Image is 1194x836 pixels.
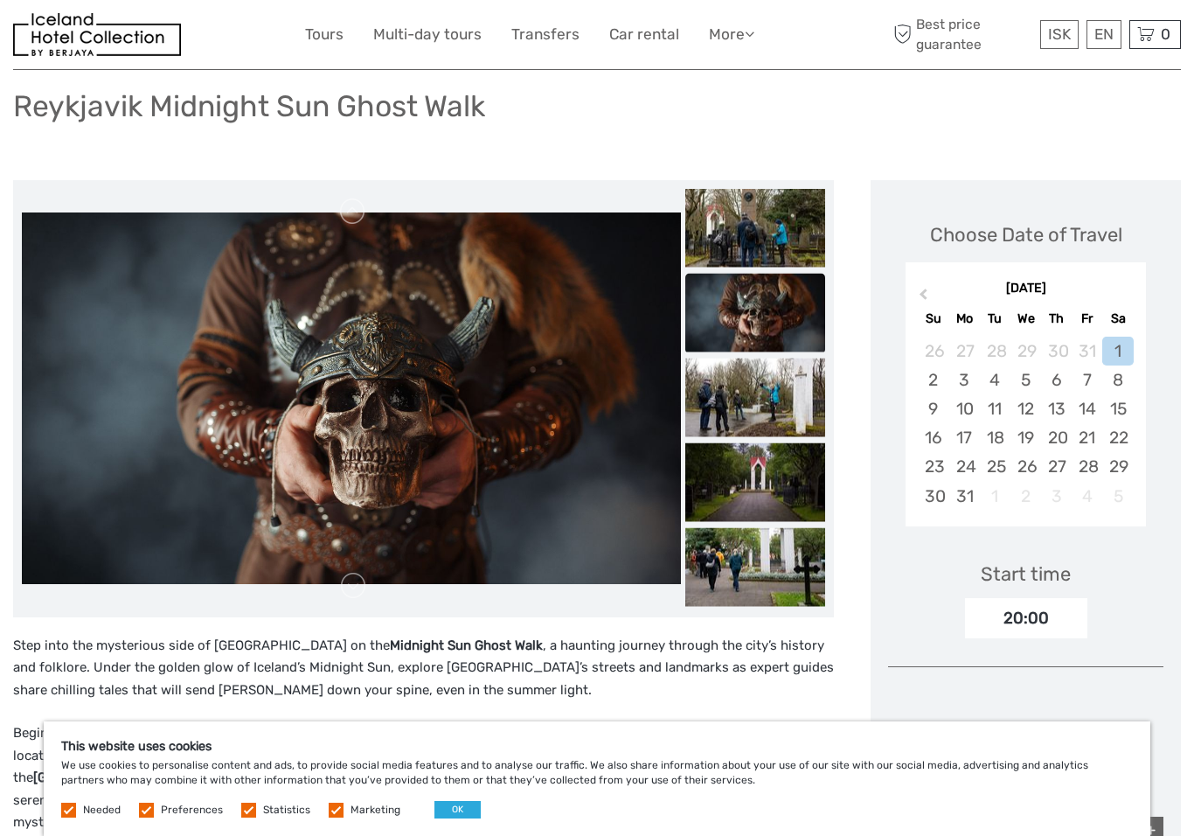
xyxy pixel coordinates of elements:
[1041,482,1072,511] div: Not available Thursday, September 3rd, 2026
[965,598,1087,638] div: 20:00
[61,739,1133,754] h5: This website uses cookies
[511,22,580,47] a: Transfers
[1010,452,1041,481] div: Choose Wednesday, August 26th, 2026
[980,452,1010,481] div: Choose Tuesday, August 25th, 2026
[949,394,980,423] div: Choose Monday, August 10th, 2026
[373,22,482,47] a: Multi-day tours
[1041,307,1072,331] div: Th
[918,366,948,394] div: Choose Sunday, August 2nd, 2026
[1072,307,1102,331] div: Fr
[949,482,980,511] div: Choose Monday, August 31st, 2026
[1041,452,1072,481] div: Choose Thursday, August 27th, 2026
[949,366,980,394] div: Choose Monday, August 3rd, 2026
[1010,482,1041,511] div: Not available Wednesday, September 2nd, 2026
[1102,366,1133,394] div: Choose Saturday, August 8th, 2026
[918,423,948,452] div: Choose Sunday, August 16th, 2026
[13,635,834,702] p: Step into the mysterious side of [GEOGRAPHIC_DATA] on the , a haunting journey through the city’s...
[1072,337,1102,366] div: Choose Friday, July 31st, 2026
[1102,307,1133,331] div: Sa
[1102,337,1133,366] div: Choose Saturday, August 1st, 2026
[24,31,198,45] p: We're away right now. Please check back later!
[906,280,1146,298] div: [DATE]
[949,423,980,452] div: Choose Monday, August 17th, 2026
[1072,394,1102,423] div: Choose Friday, August 14th, 2026
[709,22,754,47] a: More
[390,637,543,653] strong: Midnight Sun Ghost Walk
[1086,20,1121,49] div: EN
[1102,452,1133,481] div: Choose Saturday, August 29th, 2026
[685,188,825,267] img: 4cb6779a0147463fbca60d1fbf22ad09_slider_thumbnail.jpeg
[685,358,825,436] img: e60e651a00d740968fc7556ab6aa6821_slider_thumbnail.jpeg
[918,452,948,481] div: Choose Sunday, August 23rd, 2026
[263,803,310,818] label: Statistics
[1010,394,1041,423] div: Choose Wednesday, August 12th, 2026
[981,561,1071,588] div: Start time
[949,337,980,366] div: Choose Monday, July 27th, 2026
[1010,366,1041,394] div: Choose Wednesday, August 5th, 2026
[1072,423,1102,452] div: Choose Friday, August 21st, 2026
[1010,423,1041,452] div: Choose Wednesday, August 19th, 2026
[930,221,1122,248] div: Choose Date of Travel
[980,307,1010,331] div: Tu
[13,88,485,124] h1: Reykjavik Midnight Sun Ghost Walk
[980,366,1010,394] div: Choose Tuesday, August 4th, 2026
[44,721,1150,836] div: We use cookies to personalise content and ads, to provide social media features and to analyse ou...
[1158,25,1173,43] span: 0
[1072,482,1102,511] div: Not available Friday, September 4th, 2026
[918,337,948,366] div: Choose Sunday, July 26th, 2026
[980,482,1010,511] div: Not available Tuesday, September 1st, 2026
[1102,394,1133,423] div: Choose Saturday, August 15th, 2026
[1041,394,1072,423] div: Choose Thursday, August 13th, 2026
[907,284,935,312] button: Previous Month
[685,442,825,521] img: 0d8a175a9ebb4649bf1836ea41ae9a51_slider_thumbnail.jpeg
[889,15,1036,53] span: Best price guarantee
[918,482,948,511] div: Choose Sunday, August 30th, 2026
[888,719,1163,798] div: Select the number of participants
[161,803,223,818] label: Preferences
[1010,337,1041,366] div: Choose Wednesday, July 29th, 2026
[434,801,481,819] button: OK
[351,803,400,818] label: Marketing
[13,13,181,56] img: 481-8f989b07-3259-4bb0-90ed-3da368179bdc_logo_small.jpg
[1048,25,1071,43] span: ISK
[609,22,679,47] a: Car rental
[918,307,948,331] div: Su
[1072,452,1102,481] div: Choose Friday, August 28th, 2026
[918,394,948,423] div: Choose Sunday, August 9th, 2026
[83,803,121,818] label: Needed
[685,527,825,606] img: 0ab39dc41a1d4612bf3718cc1c807fd2_slider_thumbnail.jpeg
[305,22,344,47] a: Tours
[980,337,1010,366] div: Choose Tuesday, July 28th, 2026
[1041,337,1072,366] div: Choose Thursday, July 30th, 2026
[1010,307,1041,331] div: We
[949,307,980,331] div: Mo
[685,273,825,352] img: 6ee423b140a0473aa6b531156f227348_slider_thumbnail.jpeg
[1102,482,1133,511] div: Not available Saturday, September 5th, 2026
[13,722,834,834] p: Beginning at , the walk takes you through some of [GEOGRAPHIC_DATA]’s most picturesque and histor...
[911,337,1140,511] div: month 2026-08
[22,212,681,583] img: 6ee423b140a0473aa6b531156f227348_main_slider.jpeg
[949,452,980,481] div: Choose Monday, August 24th, 2026
[1041,423,1072,452] div: Choose Thursday, August 20th, 2026
[1072,366,1102,394] div: Choose Friday, August 7th, 2026
[1041,366,1072,394] div: Choose Thursday, August 6th, 2026
[201,27,222,48] button: Open LiveChat chat widget
[33,770,166,785] strong: [GEOGRAPHIC_DATA]
[1102,423,1133,452] div: Choose Saturday, August 22nd, 2026
[980,423,1010,452] div: Choose Tuesday, August 18th, 2026
[980,394,1010,423] div: Choose Tuesday, August 11th, 2026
